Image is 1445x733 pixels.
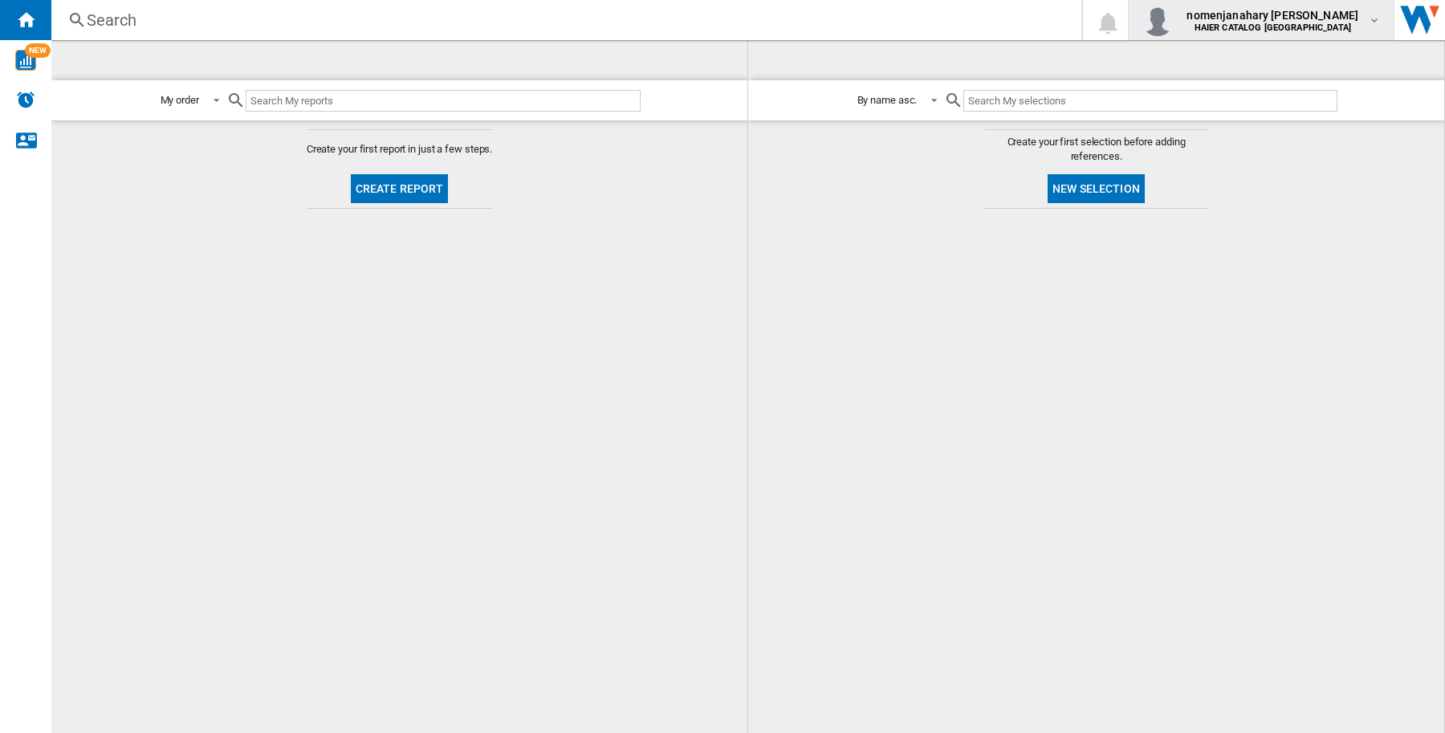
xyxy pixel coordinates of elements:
[87,9,1040,31] div: Search
[15,50,36,71] img: wise-card.svg
[1195,22,1351,33] b: HAIER CATALOG [GEOGRAPHIC_DATA]
[25,43,51,58] span: NEW
[307,142,493,157] span: Create your first report in just a few steps.
[963,90,1337,112] input: Search My selections
[1142,4,1174,36] img: profile.jpg
[984,135,1209,164] span: Create your first selection before adding references.
[857,94,918,106] div: By name asc.
[1048,174,1145,203] button: New selection
[161,94,199,106] div: My order
[16,90,35,109] img: alerts-logo.svg
[246,90,641,112] input: Search My reports
[1187,7,1358,23] span: nomenjanahary [PERSON_NAME]
[351,174,449,203] button: Create report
